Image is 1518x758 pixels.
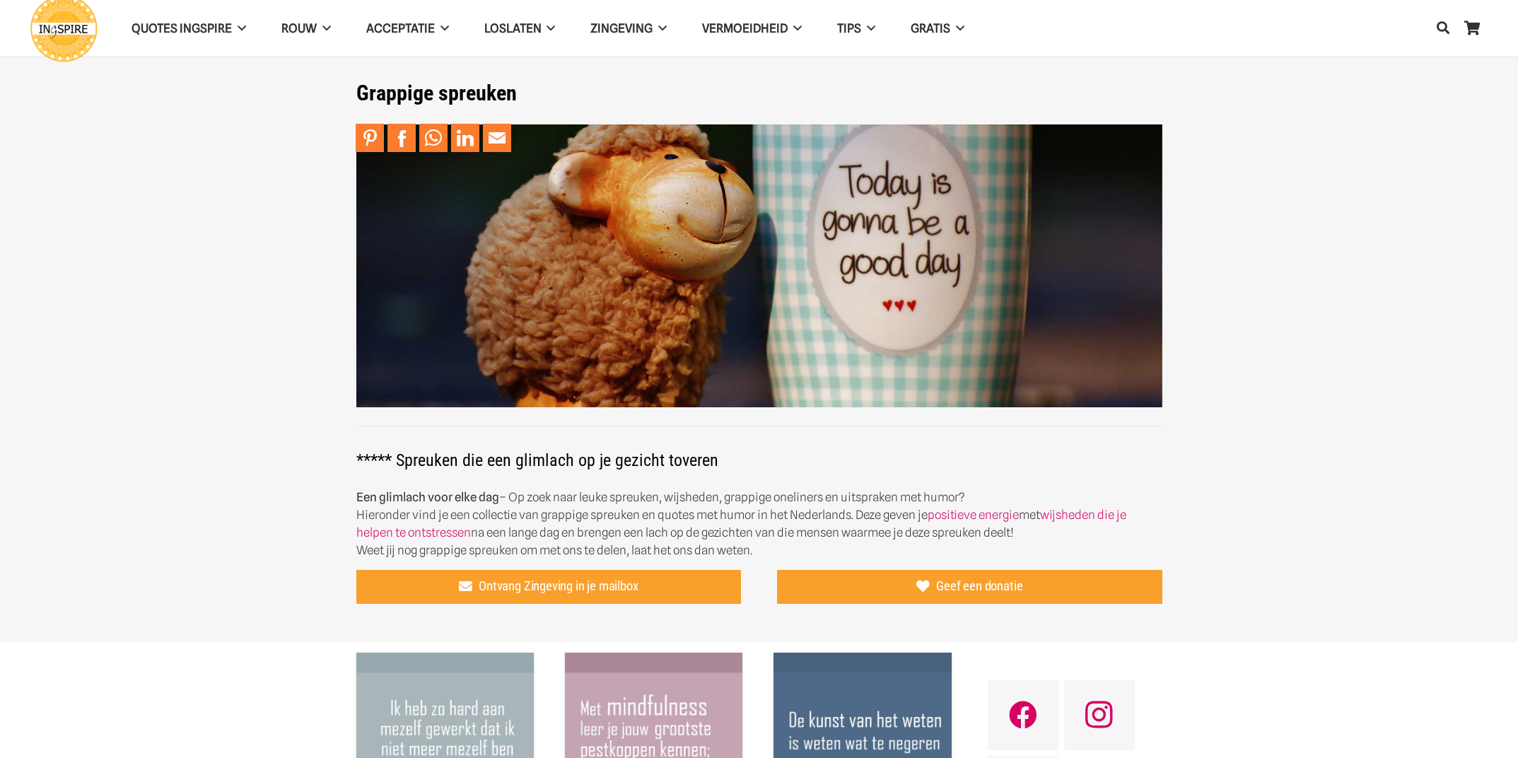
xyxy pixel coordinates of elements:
strong: Een glimlach voor elke dag [356,490,499,504]
a: Instagram [1064,680,1135,750]
a: Zingeving [573,11,684,47]
a: De kunst van het weten is weten wat te negeren [773,654,951,668]
a: GRATIS [893,11,982,47]
p: – Op zoek naar leuke spreuken, wijsheden, grappige oneliners en uitspraken met humor? Hieronder v... [356,489,1162,559]
h2: ***** Spreuken die een glimlach op je gezicht toveren [356,432,1162,470]
h1: Grappige spreuken [356,81,1162,106]
a: Ik heb zo hard aan mezelf gewerkt dat ik niet meer mezelf ben © [356,654,534,668]
a: Loslaten [467,11,573,47]
a: Zoeken [1429,11,1457,45]
span: Acceptatie [366,21,435,35]
span: Geef een donatie [936,578,1022,594]
span: TIPS [837,21,861,35]
span: ROUW [281,21,317,35]
span: Zingeving [590,21,653,35]
a: VERMOEIDHEID [684,11,819,47]
img: Leuke korte spreuken en grappige oneliners gezegden leuke spreuken voor op facebook - grappige qu... [356,124,1162,408]
a: positieve energie [928,508,1019,522]
a: Met mindfulness leer je jouw grootste pestkoppen kennen [565,654,742,668]
span: GRATIS [911,21,950,35]
a: Ontvang Zingeving in je mailbox [356,570,742,604]
a: ROUW [264,11,349,47]
span: VERMOEIDHEID [702,21,788,35]
span: Loslaten [484,21,542,35]
a: QUOTES INGSPIRE [114,11,264,47]
a: Acceptatie [349,11,467,47]
span: Ontvang Zingeving in je mailbox [479,578,638,594]
span: QUOTES INGSPIRE [132,21,232,35]
a: TIPS [819,11,893,47]
a: Facebook [988,680,1058,750]
a: Geef een donatie [777,570,1162,604]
